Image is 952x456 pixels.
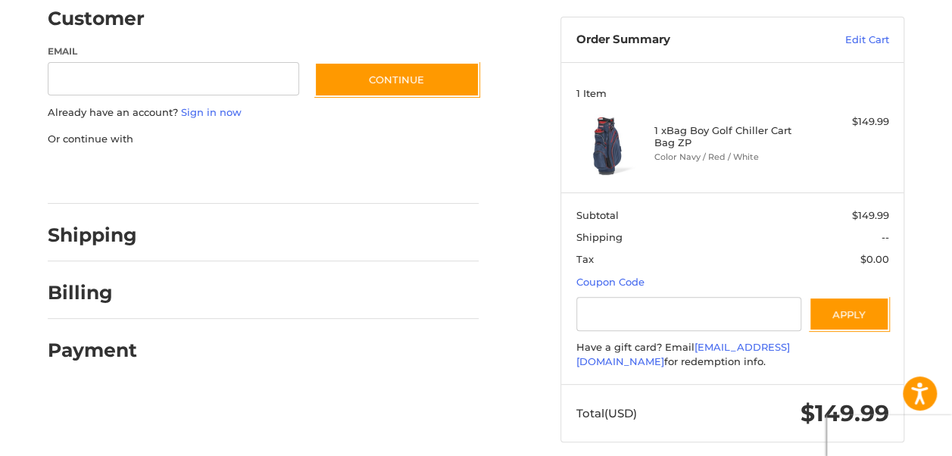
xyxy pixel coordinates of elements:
[48,223,137,247] h2: Shipping
[576,406,637,420] span: Total (USD)
[809,297,889,331] button: Apply
[48,132,479,147] p: Or continue with
[576,231,623,243] span: Shipping
[827,415,952,456] iframe: Google Customer Reviews
[576,340,889,370] div: Have a gift card? Email for redemption info.
[576,253,594,265] span: Tax
[654,124,807,149] h4: 1 x Bag Boy Golf Chiller Cart Bag ZP
[48,339,137,362] h2: Payment
[654,151,807,164] li: Color Navy / Red / White
[48,7,145,30] h2: Customer
[576,276,645,288] a: Coupon Code
[789,33,889,48] a: Edit Cart
[576,297,802,331] input: Gift Certificate or Coupon Code
[801,399,889,427] span: $149.99
[810,114,888,130] div: $149.99
[852,209,889,221] span: $149.99
[576,209,619,221] span: Subtotal
[576,87,889,99] h3: 1 Item
[48,45,299,58] label: Email
[300,161,414,189] iframe: PayPal-venmo
[860,253,889,265] span: $0.00
[314,62,479,97] button: Continue
[181,106,242,118] a: Sign in now
[576,33,789,48] h3: Order Summary
[43,161,157,189] iframe: PayPal-paypal
[882,231,889,243] span: --
[48,281,136,305] h2: Billing
[171,161,285,189] iframe: PayPal-paylater
[48,105,479,120] p: Already have an account?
